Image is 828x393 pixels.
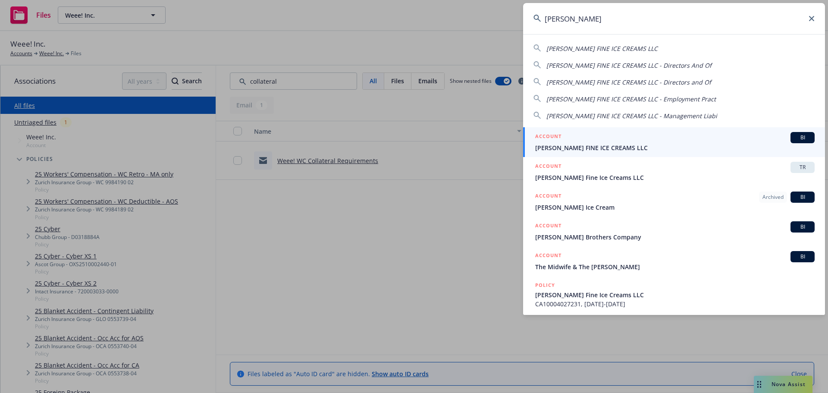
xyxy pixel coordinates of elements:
[546,78,711,86] span: [PERSON_NAME] FINE ICE CREAMS LLC - Directors and Of
[762,193,784,201] span: Archived
[794,163,811,171] span: TR
[535,281,555,289] h5: POLICY
[535,173,815,182] span: [PERSON_NAME] Fine Ice Creams LLC
[523,127,825,157] a: ACCOUNTBI[PERSON_NAME] FINE ICE CREAMS LLC
[523,246,825,276] a: ACCOUNTBIThe Midwife & The [PERSON_NAME]
[535,162,561,172] h5: ACCOUNT
[546,95,716,103] span: [PERSON_NAME] FINE ICE CREAMS LLC - Employment Pract
[535,251,561,261] h5: ACCOUNT
[794,134,811,141] span: BI
[535,233,815,242] span: [PERSON_NAME] Brothers Company
[546,112,717,120] span: [PERSON_NAME] FINE ICE CREAMS LLC - Management Liabi
[523,157,825,187] a: ACCOUNTTR[PERSON_NAME] Fine Ice Creams LLC
[535,132,561,142] h5: ACCOUNT
[535,221,561,232] h5: ACCOUNT
[535,192,561,202] h5: ACCOUNT
[523,217,825,246] a: ACCOUNTBI[PERSON_NAME] Brothers Company
[794,193,811,201] span: BI
[523,276,825,313] a: POLICY[PERSON_NAME] Fine Ice Creams LLCCA10004027231, [DATE]-[DATE]
[546,44,658,53] span: [PERSON_NAME] FINE ICE CREAMS LLC
[535,262,815,271] span: The Midwife & The [PERSON_NAME]
[523,187,825,217] a: ACCOUNTArchivedBI[PERSON_NAME] Ice Cream
[794,253,811,261] span: BI
[794,223,811,231] span: BI
[523,3,825,34] input: Search...
[535,203,815,212] span: [PERSON_NAME] Ice Cream
[546,61,712,69] span: [PERSON_NAME] FINE ICE CREAMS LLC - Directors And Of
[535,143,815,152] span: [PERSON_NAME] FINE ICE CREAMS LLC
[535,290,815,299] span: [PERSON_NAME] Fine Ice Creams LLC
[535,299,815,308] span: CA10004027231, [DATE]-[DATE]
